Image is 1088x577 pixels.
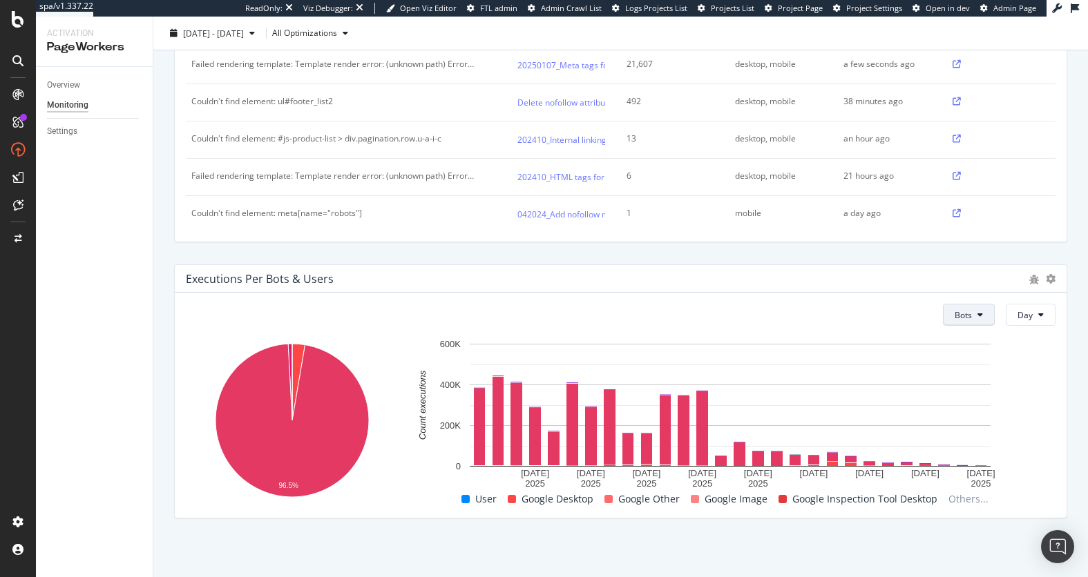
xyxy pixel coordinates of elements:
span: Projects List [711,3,754,13]
text: 600K [440,339,461,349]
text: 2025 [748,479,768,489]
span: Google Other [618,491,680,507]
div: mobile [735,207,823,219]
a: Open Viz Editor [386,3,457,14]
a: Admin Page [980,3,1036,14]
span: Google Image [705,491,767,507]
span: Project Page [778,3,823,13]
div: Overview [47,78,80,92]
a: Project Page [765,3,823,14]
text: [DATE] [855,468,884,478]
span: User [475,491,497,507]
div: Monitoring [47,98,88,113]
text: [DATE] [744,468,772,478]
text: [DATE] [967,468,995,478]
a: 20250107_Meta tags for fast delivery products [517,58,696,72]
div: Failed rendering template: Template render error: (unknown path) Error: Unable to call `category_... [191,170,475,182]
button: Day [1006,304,1056,326]
div: desktop, mobile [735,133,823,145]
a: 042024_Add nofollow meta robots tag to SEO useless pages [517,207,747,222]
svg: A chart. [405,337,1056,490]
text: 2025 [525,479,545,489]
a: FTL admin [467,3,517,14]
text: 2025 [581,479,601,489]
a: 202410_Internal linking on PLPs (Beds) [517,133,665,147]
a: Logs Projects List [612,3,687,14]
span: Project Settings [846,3,902,13]
div: Executions per Bots & Users [186,272,334,286]
text: 200K [440,420,461,431]
a: Overview [47,78,143,92]
span: Bots [955,309,972,321]
div: 21,607 [627,58,714,70]
a: Project Settings [833,3,902,14]
text: 2025 [637,479,657,489]
span: Admin Crawl List [541,3,602,13]
span: Google Desktop [522,491,593,507]
span: Admin Page [993,3,1036,13]
div: 1 [627,207,714,219]
a: Monitoring [47,98,143,113]
div: ReadOnly: [245,3,283,14]
div: Failed rendering template: Template render error: (unknown path) Error: Cannot use "in" operator ... [191,58,475,70]
text: [DATE] [577,468,605,478]
div: 6 [627,170,714,182]
span: Google Inspection Tool Desktop [792,491,937,507]
text: 0 [456,461,461,471]
div: Activation [47,28,142,39]
text: Count executions [417,371,428,440]
span: Day [1018,309,1033,321]
a: Delete nofollow attribute from Footer [517,95,660,110]
div: Viz Debugger: [303,3,353,14]
div: 38 minutes ago [843,95,931,108]
svg: A chart. [186,337,399,507]
div: desktop, mobile [735,58,823,70]
a: 202410_HTML tags for Lit cabane tiroir [517,170,667,184]
text: 2025 [692,479,712,489]
div: Settings [47,124,77,139]
text: [DATE] [521,468,549,478]
span: Others... [943,491,994,507]
a: Settings [47,124,143,139]
div: 492 [627,95,714,108]
button: All Optimizations [272,22,354,44]
div: All Optimizations [272,29,337,37]
span: FTL admin [480,3,517,13]
div: Couldn't find element: #js-product-list > div.pagination.row.u-a-i-c [191,133,441,145]
text: [DATE] [911,468,939,478]
text: 2025 [971,479,991,489]
text: [DATE] [688,468,716,478]
text: [DATE] [633,468,661,478]
div: a few seconds ago [843,58,931,70]
text: [DATE] [800,468,828,478]
button: Bots [943,304,995,326]
div: 13 [627,133,714,145]
span: Logs Projects List [625,3,687,13]
a: Open in dev [913,3,970,14]
div: 21 hours ago [843,170,931,182]
span: [DATE] - [DATE] [183,27,244,39]
div: Couldn't find element: ul#footer_list2 [191,95,333,108]
text: 400K [440,380,461,390]
div: desktop, mobile [735,170,823,182]
span: Open in dev [926,3,970,13]
div: an hour ago [843,133,931,145]
a: Projects List [698,3,754,14]
div: PageWorkers [47,39,142,55]
span: Open Viz Editor [400,3,457,13]
button: [DATE] - [DATE] [164,22,260,44]
text: 96.5% [279,482,298,489]
a: Admin Crawl List [528,3,602,14]
div: a day ago [843,207,931,219]
div: Open Intercom Messenger [1041,530,1074,563]
div: Couldn't find element: meta[name="robots"] [191,207,362,219]
div: desktop, mobile [735,95,823,108]
div: bug [1029,275,1039,284]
